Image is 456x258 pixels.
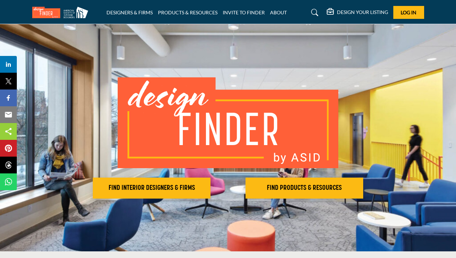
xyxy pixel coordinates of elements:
a: PRODUCTS & RESOURCES [158,9,217,15]
button: Log In [393,6,424,19]
a: ABOUT [270,9,287,15]
button: FIND INTERIOR DESIGNERS & FIRMS [93,178,210,199]
span: Log In [401,9,416,15]
div: DESIGN YOUR LISTING [327,8,388,17]
button: FIND PRODUCTS & RESOURCES [246,178,363,199]
h2: FIND INTERIOR DESIGNERS & FIRMS [95,184,208,192]
a: INVITE TO FINDER [223,9,265,15]
h5: DESIGN YOUR LISTING [337,9,388,15]
img: image [118,77,338,168]
a: DESIGNERS & FIRMS [106,9,153,15]
img: Site Logo [32,7,92,18]
h2: FIND PRODUCTS & RESOURCES [248,184,361,192]
a: Search [304,7,323,18]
